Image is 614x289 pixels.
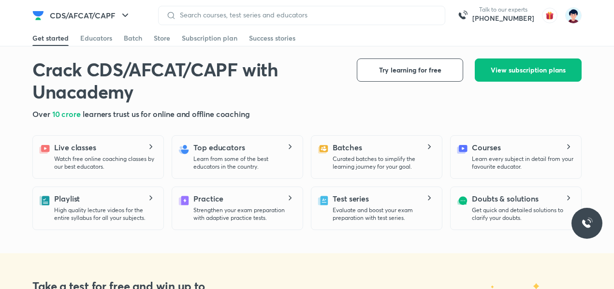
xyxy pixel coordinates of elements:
[565,7,582,24] img: Ritika Nayak
[54,206,156,222] p: High quality lecture videos for the entire syllabus for all your subjects.
[249,30,295,46] a: Success stories
[357,58,463,82] button: Try learning for free
[472,142,500,153] h5: Courses
[581,217,593,229] img: ttu
[472,6,534,14] p: Talk to our experts
[472,14,534,23] a: [PHONE_NUMBER]
[249,33,295,43] div: Success stories
[80,30,112,46] a: Educators
[333,206,434,222] p: Evaluate and boost your exam preparation with test series.
[32,109,52,119] span: Over
[176,11,437,19] input: Search courses, test series and educators
[333,142,362,153] h5: Batches
[193,142,245,153] h5: Top educators
[379,65,441,75] span: Try learning for free
[54,142,96,153] h5: Live classes
[193,193,223,204] h5: Practice
[453,6,472,25] img: call-us
[154,30,170,46] a: Store
[193,155,295,171] p: Learn from some of the best educators in the country.
[124,30,142,46] a: Batch
[472,155,573,171] p: Learn every subject in detail from your favourite educator.
[472,193,539,204] h5: Doubts & solutions
[333,155,434,171] p: Curated batches to simplify the learning journey for your goal.
[54,193,80,204] h5: Playlist
[475,58,582,82] button: View subscription plans
[472,206,573,222] p: Get quick and detailed solutions to clarify your doubts.
[83,109,250,119] span: learners trust us for online and offline coaching
[154,33,170,43] div: Store
[32,10,44,21] img: Company Logo
[182,30,237,46] a: Subscription plan
[542,8,557,23] img: avatar
[32,33,69,43] div: Get started
[32,58,341,102] h1: Crack CDS/AFCAT/CAPF with Unacademy
[80,33,112,43] div: Educators
[124,33,142,43] div: Batch
[333,193,369,204] h5: Test series
[44,6,137,25] button: CDS/AFCAT/CAPF
[491,65,566,75] span: View subscription plans
[193,206,295,222] p: Strengthen your exam preparation with adaptive practice tests.
[52,109,83,119] span: 10 crore
[54,155,156,171] p: Watch free online coaching classes by our best educators.
[32,30,69,46] a: Get started
[182,33,237,43] div: Subscription plan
